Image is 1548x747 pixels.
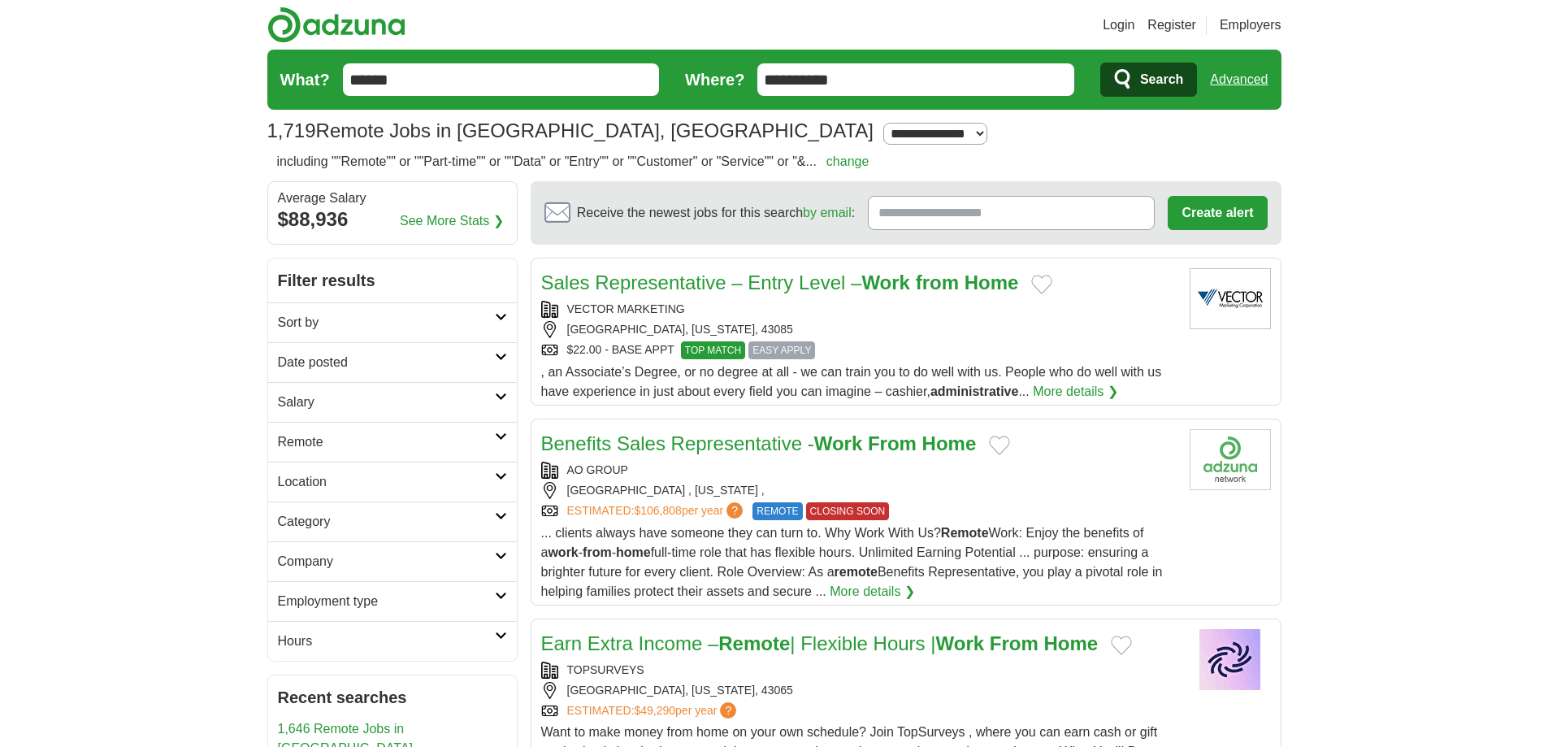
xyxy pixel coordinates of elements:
[1190,429,1271,490] img: Company logo
[267,116,316,145] span: 1,719
[278,205,507,234] div: $88,936
[541,662,1177,679] div: TOPSURVEYS
[1140,63,1183,96] span: Search
[278,432,495,452] h2: Remote
[835,565,878,579] strong: remote
[268,302,517,342] a: Sort by
[541,432,977,454] a: Benefits Sales Representative -Work From Home
[1210,63,1268,96] a: Advanced
[830,582,915,602] a: More details ❯
[541,462,1177,479] div: AO GROUP
[267,119,874,141] h1: Remote Jobs in [GEOGRAPHIC_DATA], [GEOGRAPHIC_DATA]
[541,482,1177,499] div: [GEOGRAPHIC_DATA] , [US_STATE] ,
[1031,275,1052,294] button: Add to favorite jobs
[634,704,675,717] span: $49,290
[280,67,330,92] label: What?
[1168,196,1267,230] button: Create alert
[936,632,985,654] strong: Work
[548,545,578,559] strong: work
[268,462,517,502] a: Location
[1111,636,1132,655] button: Add to favorite jobs
[616,545,651,559] strong: home
[268,581,517,621] a: Employment type
[541,341,1177,359] div: $22.00 - BASE APPT
[278,353,495,372] h2: Date posted
[803,206,852,219] a: by email
[577,203,855,223] span: Receive the newest jobs for this search :
[720,702,736,719] span: ?
[718,632,790,654] strong: Remote
[1190,268,1271,329] img: Vector Marketing logo
[267,7,405,43] img: Adzuna logo
[681,341,745,359] span: TOP MATCH
[541,632,1099,654] a: Earn Extra Income –Remote| Flexible Hours |Work From Home
[268,502,517,541] a: Category
[989,436,1010,455] button: Add to favorite jobs
[814,432,863,454] strong: Work
[583,545,612,559] strong: from
[268,541,517,581] a: Company
[868,432,917,454] strong: From
[278,685,507,710] h2: Recent searches
[826,154,869,168] a: change
[861,271,910,293] strong: Work
[278,592,495,611] h2: Employment type
[685,67,744,92] label: Where?
[1220,15,1281,35] a: Employers
[1190,629,1271,690] img: Company logo
[1147,15,1196,35] a: Register
[567,302,685,315] a: VECTOR MARKETING
[400,211,504,231] a: See More Stats ❯
[278,552,495,571] h2: Company
[541,365,1162,398] span: , an Associate’s Degree, or no degree at all - we can train you to do well with us. People who do...
[277,152,869,172] h2: including ""Remote"" or ""Part-time"" or ""Data" or "Entry"" or ""Customer" or "Service"" or "&...
[268,258,517,302] h2: Filter results
[541,526,1163,598] span: ... clients always have someone they can turn to. Why Work With Us? Work: Enjoy the benefits of a...
[726,502,743,519] span: ?
[541,321,1177,338] div: [GEOGRAPHIC_DATA], [US_STATE], 43085
[278,192,507,205] div: Average Salary
[541,271,1019,293] a: Sales Representative – Entry Level –Work from Home
[268,422,517,462] a: Remote
[567,702,740,719] a: ESTIMATED:$49,290per year?
[268,342,517,382] a: Date posted
[752,502,802,520] span: REMOTE
[1043,632,1098,654] strong: Home
[278,632,495,651] h2: Hours
[268,621,517,661] a: Hours
[541,682,1177,699] div: [GEOGRAPHIC_DATA], [US_STATE], 43065
[965,271,1019,293] strong: Home
[916,271,959,293] strong: from
[278,512,495,532] h2: Category
[634,504,681,517] span: $106,808
[941,526,989,540] strong: Remote
[278,313,495,332] h2: Sort by
[1033,382,1118,402] a: More details ❯
[567,502,747,520] a: ESTIMATED:$106,808per year?
[278,472,495,492] h2: Location
[990,632,1039,654] strong: From
[806,502,890,520] span: CLOSING SOON
[1103,15,1134,35] a: Login
[922,432,977,454] strong: Home
[1100,63,1197,97] button: Search
[748,341,815,359] span: EASY APPLY
[930,384,1018,398] strong: administrative
[278,393,495,412] h2: Salary
[268,382,517,422] a: Salary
